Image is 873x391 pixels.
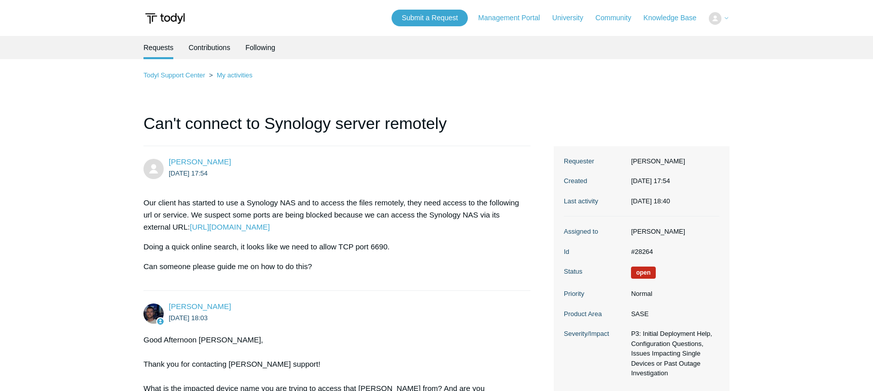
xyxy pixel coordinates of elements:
time: 2025-09-19T18:03:47Z [169,314,208,322]
a: [URL][DOMAIN_NAME] [190,223,270,231]
dt: Last activity [564,196,626,206]
dt: Id [564,247,626,257]
li: Todyl Support Center [143,71,207,79]
span: Connor Davis [169,302,231,311]
li: My activities [207,71,253,79]
dd: [PERSON_NAME] [626,227,719,237]
a: Submit a Request [392,10,468,26]
dt: Requester [564,156,626,166]
p: Our client has started to use a Synology NAS and to access the files remotely, they need access t... [143,197,520,233]
dd: [PERSON_NAME] [626,156,719,166]
dt: Created [564,176,626,186]
h1: Can't connect to Synology server remotely [143,111,530,146]
a: Management Portal [478,13,550,23]
span: We are working on a response for you [631,267,656,279]
img: Todyl Support Center Help Center home page [143,9,186,28]
dd: SASE [626,309,719,319]
time: 2025-09-19T17:54:13+00:00 [631,177,670,185]
a: Community [596,13,642,23]
a: [PERSON_NAME] [169,157,231,166]
dt: Severity/Impact [564,329,626,339]
a: [PERSON_NAME] [169,302,231,311]
p: Can someone please guide me on how to do this? [143,260,520,273]
time: 2025-09-19T18:40:46+00:00 [631,197,670,205]
li: Requests [143,36,173,59]
dd: Normal [626,289,719,299]
a: Following [246,36,275,59]
time: 2025-09-19T17:54:13Z [169,169,208,177]
dd: P3: Initial Deployment Help, Configuration Questions, Issues Impacting Single Devices or Past Out... [626,329,719,378]
span: Steve Alberto [169,157,231,166]
a: My activities [217,71,253,79]
a: Knowledge Base [644,13,707,23]
dt: Assigned to [564,227,626,237]
dt: Status [564,267,626,277]
dt: Priority [564,289,626,299]
dd: #28264 [626,247,719,257]
dt: Product Area [564,309,626,319]
a: University [552,13,593,23]
a: Todyl Support Center [143,71,205,79]
p: Doing a quick online search, it looks like we need to allow TCP port 6690. [143,241,520,253]
a: Contributions [188,36,230,59]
